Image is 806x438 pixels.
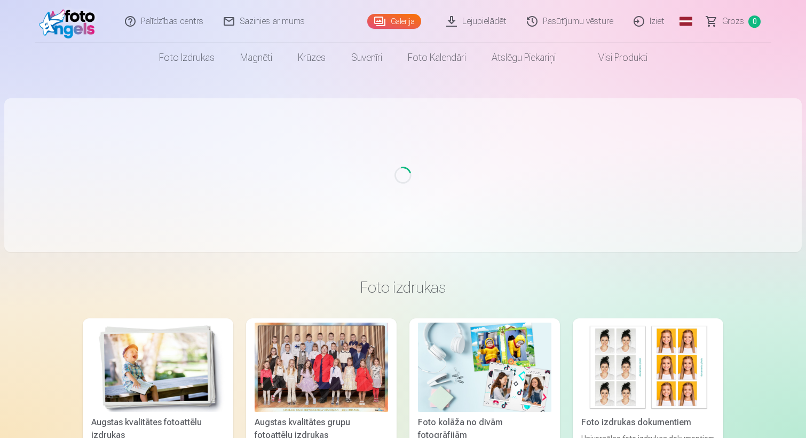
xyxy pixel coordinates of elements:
div: Foto izdrukas dokumentiem [577,416,719,429]
a: Atslēgu piekariņi [479,43,568,73]
span: 0 [748,15,761,28]
a: Visi produkti [568,43,660,73]
a: Foto kalendāri [395,43,479,73]
a: Foto izdrukas [146,43,227,73]
img: Foto izdrukas dokumentiem [581,323,715,412]
a: Galerija [367,14,421,29]
a: Krūzes [285,43,338,73]
a: Suvenīri [338,43,395,73]
img: Foto kolāža no divām fotogrāfijām [418,323,551,412]
img: /fa1 [39,4,100,38]
span: Grozs [722,15,744,28]
a: Magnēti [227,43,285,73]
h3: Foto izdrukas [91,278,715,297]
img: Augstas kvalitātes fotoattēlu izdrukas [91,323,225,412]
